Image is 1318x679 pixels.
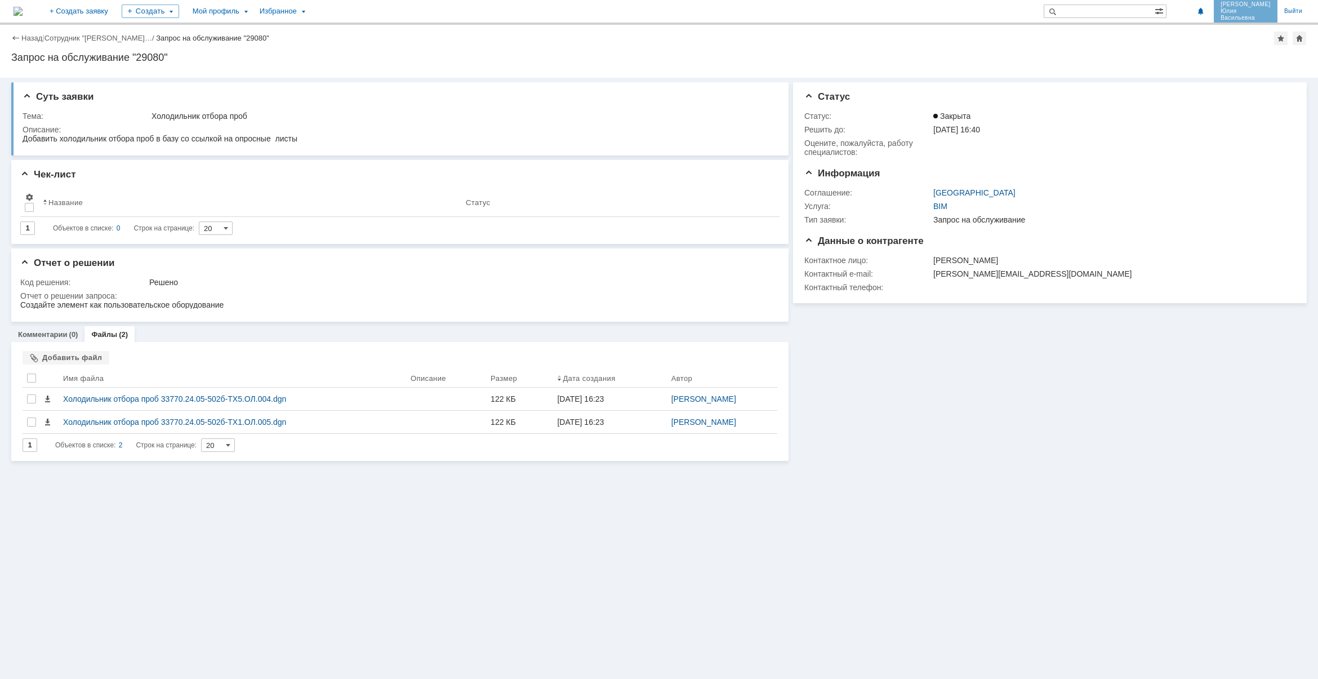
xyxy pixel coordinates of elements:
[933,256,1288,265] div: [PERSON_NAME]
[1221,1,1271,8] span: [PERSON_NAME]
[933,269,1288,278] div: [PERSON_NAME][EMAIL_ADDRESS][DOMAIN_NAME]
[59,369,406,388] th: Имя файла
[20,278,147,287] div: Код решения:
[557,418,604,427] div: [DATE] 16:23
[20,291,772,300] div: Отчет о решении запроса:
[563,374,615,383] div: Дата создания
[53,224,113,232] span: Объектов в списке:
[55,438,197,452] i: Строк на странице:
[804,256,931,265] div: Контактное лицо:
[804,168,880,179] span: Информация
[411,374,446,383] div: Описание
[55,441,115,449] span: Объектов в списке:
[53,221,194,235] i: Строк на странице:
[63,418,402,427] div: Холодильник отбора проб 33770.24.05-502б-ТХ1.ОЛ.005.dgn
[933,202,947,211] a: BIM
[25,193,34,202] span: Настройки
[804,112,931,121] div: Статус:
[38,188,461,217] th: Название
[18,330,68,339] a: Комментарии
[804,202,931,211] div: Услуга:
[804,139,931,157] div: Oцените, пожалуйста, работу специалистов:
[23,112,149,121] div: Тема:
[557,394,604,403] div: [DATE] 16:23
[933,188,1016,197] a: [GEOGRAPHIC_DATA]
[486,369,553,388] th: Размер
[63,374,104,383] div: Имя файла
[1221,15,1271,21] span: Васильевна
[122,5,179,18] div: Создать
[1221,8,1271,15] span: Юлия
[152,112,770,121] div: Холодильник отбора проб
[491,394,548,403] div: 122 КБ
[44,34,152,42] a: Сотрудник "[PERSON_NAME]…
[43,394,52,403] span: Скачать файл
[91,330,117,339] a: Файлы
[117,221,121,235] div: 0
[21,34,42,42] a: Назад
[23,125,772,134] div: Описание:
[14,7,23,16] img: logo
[63,394,402,403] div: Холодильник отбора проб 33770.24.05-502б-ТХ5.ОЛ.004.dgn
[44,34,157,42] div: /
[48,198,83,207] div: Название
[23,91,93,102] span: Суть заявки
[149,278,770,287] div: Решено
[466,198,490,207] div: Статус
[804,125,931,134] div: Решить до:
[42,33,44,42] div: |
[20,258,114,268] span: Отчет о решении
[933,215,1288,224] div: Запрос на обслуживание
[804,269,931,278] div: Контактный e-mail:
[20,169,76,180] span: Чек-лист
[804,215,931,224] div: Тип заявки:
[491,418,548,427] div: 122 КБ
[804,188,931,197] div: Соглашение:
[804,91,850,102] span: Статус
[156,34,269,42] div: Запрос на обслуживание "29080"
[14,7,23,16] a: Перейти на домашнюю страницу
[1293,32,1306,45] div: Сделать домашней страницей
[119,330,128,339] div: (2)
[667,369,777,388] th: Автор
[43,418,52,427] span: Скачать файл
[491,374,517,383] div: Размер
[933,125,980,134] span: [DATE] 16:40
[671,394,736,403] a: [PERSON_NAME]
[1274,32,1288,45] div: Добавить в избранное
[1155,5,1166,16] span: Расширенный поиск
[11,52,1307,63] div: Запрос на обслуживание "29080"
[69,330,78,339] div: (0)
[671,418,736,427] a: [PERSON_NAME]
[671,374,693,383] div: Автор
[804,283,931,292] div: Контактный телефон:
[553,369,666,388] th: Дата создания
[804,236,924,246] span: Данные о контрагенте
[461,188,771,217] th: Статус
[933,112,970,121] span: Закрыта
[119,438,123,452] div: 2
